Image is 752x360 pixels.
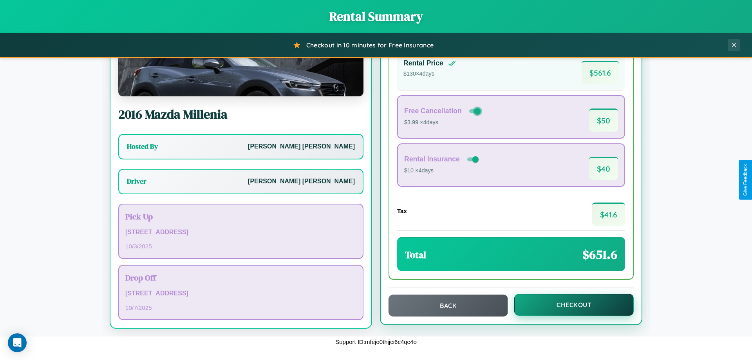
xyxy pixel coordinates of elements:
p: Support ID: mfejo0thjjci6c4qc4o [335,336,417,347]
span: $ 40 [589,157,618,180]
h4: Free Cancellation [404,107,462,115]
h4: Rental Insurance [404,155,460,163]
div: Open Intercom Messenger [8,333,27,352]
button: Checkout [514,294,634,316]
h3: Drop Off [125,272,356,283]
p: $10 × 4 days [404,166,480,176]
span: $ 50 [589,109,618,132]
span: $ 561.6 [582,61,619,84]
h4: Tax [397,208,407,214]
p: [PERSON_NAME] [PERSON_NAME] [248,176,355,187]
p: [PERSON_NAME] [PERSON_NAME] [248,141,355,152]
h3: Hosted By [127,142,158,151]
h3: Pick Up [125,211,356,222]
span: $ 651.6 [582,246,617,263]
button: Back [389,295,508,317]
div: Give Feedback [743,164,748,196]
p: $ 130 × 4 days [403,69,456,79]
p: $3.99 × 4 days [404,118,482,128]
p: [STREET_ADDRESS] [125,288,356,299]
p: 10 / 3 / 2025 [125,241,356,251]
h2: 2016 Mazda Millenia [118,106,363,123]
h3: Total [405,248,426,261]
span: $ 41.6 [592,203,625,226]
h1: Rental Summary [8,8,744,25]
span: Checkout in 10 minutes for Free Insurance [306,41,434,49]
p: [STREET_ADDRESS] [125,227,356,238]
h4: Rental Price [403,59,443,67]
h3: Driver [127,177,146,186]
p: 10 / 7 / 2025 [125,302,356,313]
